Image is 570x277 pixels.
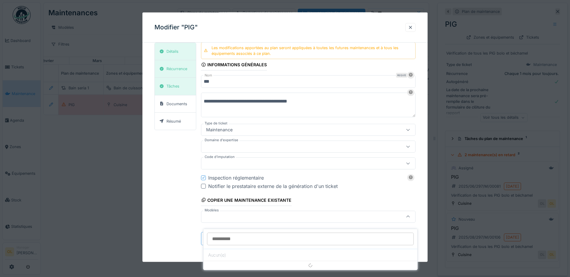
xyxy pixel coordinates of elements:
div: Aucun(e) [203,249,417,261]
div: Requis [396,73,407,78]
div: Détails [166,49,178,54]
div: Prochaine étape [201,232,416,245]
div: Inspection réglementaire [208,174,416,181]
div: Documents [166,101,187,106]
div: Maintenance [204,126,235,133]
label: Code d'imputation [203,154,236,159]
div: Résumé [166,118,181,124]
div: Tâches [166,83,179,89]
label: Domaine d'expertise [203,137,239,142]
div: Les modifications apportées au plan seront appliquées à toutes les futures maintenances et à tous... [212,45,413,56]
div: Récurrence [166,66,187,72]
label: Nom [203,73,213,78]
div: Informations générales [201,60,267,70]
label: Modèles [203,207,220,213]
div: Notifier le prestataire externe de la génération d'un ticket [208,182,416,189]
label: Type de ticket [203,121,229,126]
div: Copier une maintenance existante [201,195,292,206]
h3: Modifier "PIG" [154,24,198,31]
